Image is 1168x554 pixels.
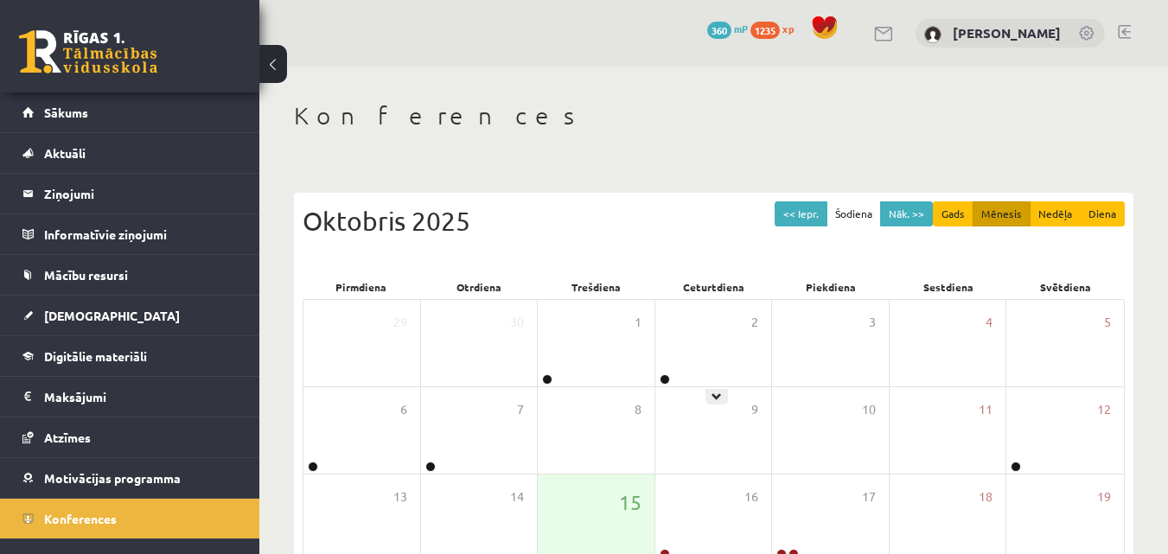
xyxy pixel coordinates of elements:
[44,470,181,486] span: Motivācijas programma
[44,214,238,254] legend: Informatīvie ziņojumi
[933,201,973,226] button: Gads
[750,22,780,39] span: 1235
[303,201,1125,240] div: Oktobris 2025
[655,275,773,299] div: Ceturtdiena
[44,267,128,283] span: Mācību resursi
[294,101,1133,131] h1: Konferences
[979,487,992,506] span: 18
[619,487,641,517] span: 15
[22,133,238,173] a: Aktuāli
[750,22,802,35] a: 1235 xp
[827,201,881,226] button: Šodiena
[510,487,524,506] span: 14
[303,275,420,299] div: Pirmdiena
[22,417,238,457] a: Atzīmes
[44,105,88,120] span: Sākums
[22,214,238,254] a: Informatīvie ziņojumi
[538,275,655,299] div: Trešdiena
[772,275,890,299] div: Piekdiena
[744,487,758,506] span: 16
[1104,313,1111,332] span: 5
[979,400,992,419] span: 11
[707,22,731,39] span: 360
[707,22,748,35] a: 360 mP
[751,400,758,419] span: 9
[44,348,147,364] span: Digitālie materiāli
[44,174,238,213] legend: Ziņojumi
[986,313,992,332] span: 4
[22,174,238,213] a: Ziņojumi
[734,22,748,35] span: mP
[517,400,524,419] span: 7
[635,400,641,419] span: 8
[22,458,238,498] a: Motivācijas programma
[22,296,238,335] a: [DEMOGRAPHIC_DATA]
[400,400,407,419] span: 6
[44,308,180,323] span: [DEMOGRAPHIC_DATA]
[420,275,538,299] div: Otrdiena
[19,30,157,73] a: Rīgas 1. Tālmācības vidusskola
[751,313,758,332] span: 2
[22,377,238,417] a: Maksājumi
[22,336,238,376] a: Digitālie materiāli
[22,255,238,295] a: Mācību resursi
[775,201,827,226] button: << Iepr.
[44,145,86,161] span: Aktuāli
[880,201,933,226] button: Nāk. >>
[890,275,1007,299] div: Sestdiena
[44,511,117,526] span: Konferences
[393,487,407,506] span: 13
[1080,201,1125,226] button: Diena
[973,201,1031,226] button: Mēnesis
[635,313,641,332] span: 1
[1097,400,1111,419] span: 12
[510,313,524,332] span: 30
[869,313,876,332] span: 3
[1007,275,1125,299] div: Svētdiena
[953,24,1061,41] a: [PERSON_NAME]
[862,487,876,506] span: 17
[44,377,238,417] legend: Maksājumi
[22,92,238,132] a: Sākums
[924,26,941,43] img: Agata Kapisterņicka
[22,499,238,538] a: Konferences
[862,400,876,419] span: 10
[782,22,794,35] span: xp
[44,430,91,445] span: Atzīmes
[1030,201,1081,226] button: Nedēļa
[393,313,407,332] span: 29
[1097,487,1111,506] span: 19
